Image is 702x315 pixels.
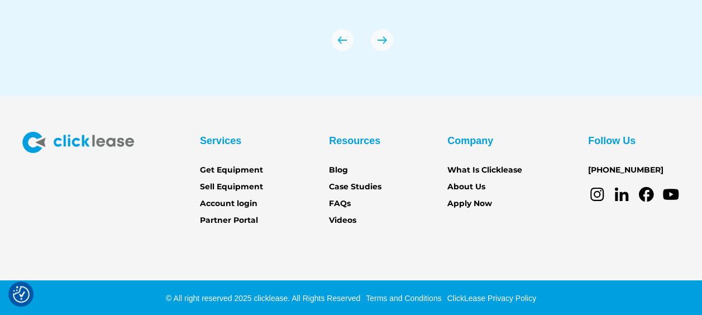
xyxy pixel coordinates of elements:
div: next slide [371,29,393,51]
a: Apply Now [447,198,492,210]
div: Follow Us [588,132,636,150]
div: previous slide [331,29,354,51]
div: Services [200,132,241,150]
a: Partner Portal [200,214,258,227]
a: What Is Clicklease [447,164,522,176]
button: Consent Preferences [13,286,30,303]
img: Clicklease logo [22,132,134,153]
a: FAQs [329,198,351,210]
a: Sell Equipment [200,181,263,193]
a: Terms and Conditions [363,294,441,303]
div: Company [447,132,493,150]
img: arrow Icon [331,29,354,51]
img: arrow Icon [371,29,393,51]
a: ClickLease Privacy Policy [444,294,536,303]
a: Videos [329,214,356,227]
a: Account login [200,198,257,210]
a: Case Studies [329,181,381,193]
a: Get Equipment [200,164,263,176]
div: Resources [329,132,380,150]
a: Blog [329,164,348,176]
a: About Us [447,181,485,193]
img: Revisit consent button [13,286,30,303]
div: © All right reserved 2025 clicklease. All Rights Reserved [166,293,360,304]
a: [PHONE_NUMBER] [588,164,663,176]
